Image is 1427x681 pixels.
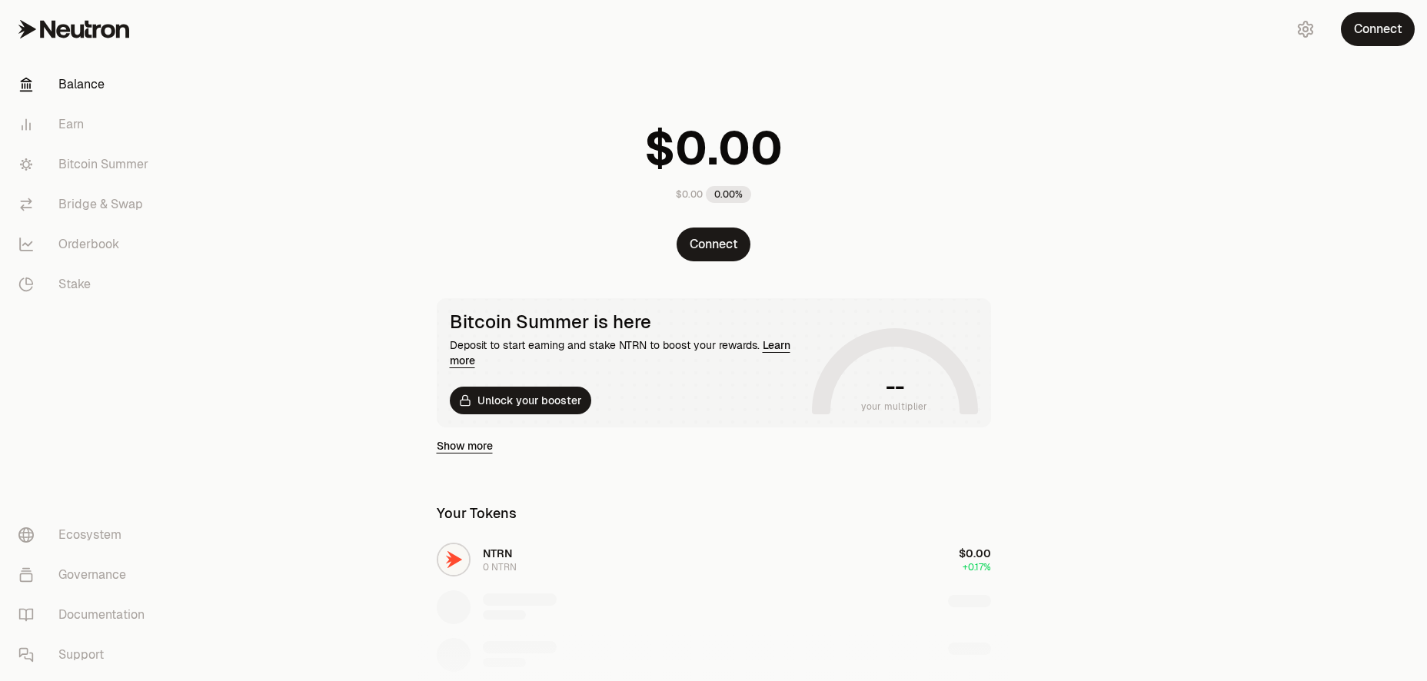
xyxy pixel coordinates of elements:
[6,184,166,224] a: Bridge & Swap
[676,188,703,201] div: $0.00
[1341,12,1415,46] button: Connect
[6,264,166,304] a: Stake
[450,311,806,333] div: Bitcoin Summer is here
[886,374,903,399] h1: --
[6,595,166,635] a: Documentation
[861,399,928,414] span: your multiplier
[450,337,806,368] div: Deposit to start earning and stake NTRN to boost your rewards.
[6,635,166,675] a: Support
[6,224,166,264] a: Orderbook
[437,438,493,453] a: Show more
[6,515,166,555] a: Ecosystem
[6,105,166,145] a: Earn
[6,555,166,595] a: Governance
[6,65,166,105] a: Balance
[706,186,751,203] div: 0.00%
[677,228,750,261] button: Connect
[450,387,591,414] button: Unlock your booster
[6,145,166,184] a: Bitcoin Summer
[437,503,517,524] div: Your Tokens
